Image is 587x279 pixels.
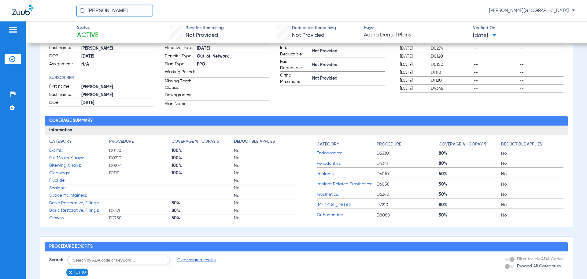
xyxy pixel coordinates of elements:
span: -- [519,70,563,76]
span: No [234,148,296,154]
span: 100% [172,148,234,154]
h4: Subscriber [49,75,154,81]
span: [DATE] [400,77,426,84]
span: No [501,171,563,177]
span: Bitewing X-rays: [49,162,109,169]
span: [PERSON_NAME][GEOGRAPHIC_DATA] [489,8,575,14]
span: 80% [439,202,501,208]
span: Assignment: [49,61,79,68]
span: -- [519,53,563,59]
h4: Coverage % | Copay $ [172,138,219,145]
span: 50% [439,191,501,198]
h4: Deductible Applies [501,141,542,148]
span: 100% [172,155,234,161]
span: Implants: [317,171,377,177]
span: D7210 [377,202,439,208]
span: D6240 [377,191,439,198]
span: [MEDICAL_DATA]: [317,202,377,208]
span: D0150 [431,62,471,68]
span: No [234,200,296,206]
span: Waiting Period: [165,69,195,77]
span: Prosthetics: [317,191,377,198]
span: N/A [81,61,154,68]
span: DOB: [49,100,79,107]
span: Fam. Deductible: [280,58,310,71]
span: Clear search results [177,257,216,263]
span: First name: [49,83,79,91]
span: No [501,160,563,167]
span: 50% [439,181,501,187]
span: 50% [439,212,501,218]
span: Last name: [49,45,79,52]
input: Search by ADA code or keyword… [67,256,170,264]
span: -- [519,85,563,92]
span: Basic Restorative, Fillings: [49,200,109,206]
span: Search [49,257,63,263]
span: Periodontics: [317,160,377,167]
span: -- [474,70,517,76]
span: D8080 [377,212,439,218]
h4: Procedure [377,141,401,148]
img: hamburger-icon [8,26,18,33]
span: Benefits Type: [165,53,195,60]
img: Zuub Logo [12,5,33,15]
span: Out-of-Network [197,53,269,60]
span: Endodontics: [317,150,377,156]
span: [DATE] [400,45,426,51]
app-breakdown-title: Procedure [377,138,439,150]
span: No [234,208,296,214]
span: No [501,191,563,198]
iframe: Chat Widget [556,250,587,279]
span: D0274 [431,45,471,51]
span: PPO [197,61,269,68]
span: Implant Related Prosthetics: [317,181,377,187]
span: Basic Restorative, Fillings: [49,207,109,214]
app-breakdown-title: Coverage % | Copay $ [439,138,501,150]
span: D0210 [109,155,172,161]
h2: Coverage Summary [45,116,567,126]
span: [DATE] [400,85,426,92]
h4: Category [317,141,339,148]
span: D0274 [109,163,172,169]
span: 80% [439,160,501,167]
span: Benefits Remaining [186,25,224,31]
span: [DATE] [81,100,154,106]
span: d1110 [76,270,86,276]
app-breakdown-title: Deductible Applies [501,138,563,150]
span: D0120 [431,53,471,59]
span: No [501,150,563,156]
app-breakdown-title: Coverage % | Copay $ [172,138,234,147]
span: D1110 [109,170,172,176]
span: D2750 [109,215,172,221]
span: [PERSON_NAME] [81,45,154,52]
img: x.svg [68,270,73,275]
span: No [501,212,563,218]
span: Ind. Deductible: [280,45,310,58]
span: No [501,181,563,187]
span: Verified On [473,25,577,31]
span: 80% [172,200,234,206]
span: D2391 [109,208,172,214]
span: D3330 [377,150,439,156]
span: -- [474,53,517,59]
span: -- [519,77,563,84]
label: Filter for My ADA Codes [516,256,563,262]
span: No [234,155,296,161]
span: -- [519,45,563,51]
span: No [234,215,296,221]
span: DOB: [49,53,79,60]
span: Expand All Categories [517,264,561,268]
span: Not Provided [292,32,324,38]
span: Plan Name: [165,101,195,109]
span: Space Maintainers: [49,192,109,199]
img: Search Icon [79,8,85,13]
span: D6010 [377,171,439,177]
input: Search for patients [76,5,153,17]
app-breakdown-title: Procedure [109,138,172,147]
span: [PERSON_NAME] [81,84,154,90]
h4: Category [49,138,72,145]
span: -- [474,77,517,84]
h3: Information [45,126,567,135]
h4: Procedure [109,138,134,145]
